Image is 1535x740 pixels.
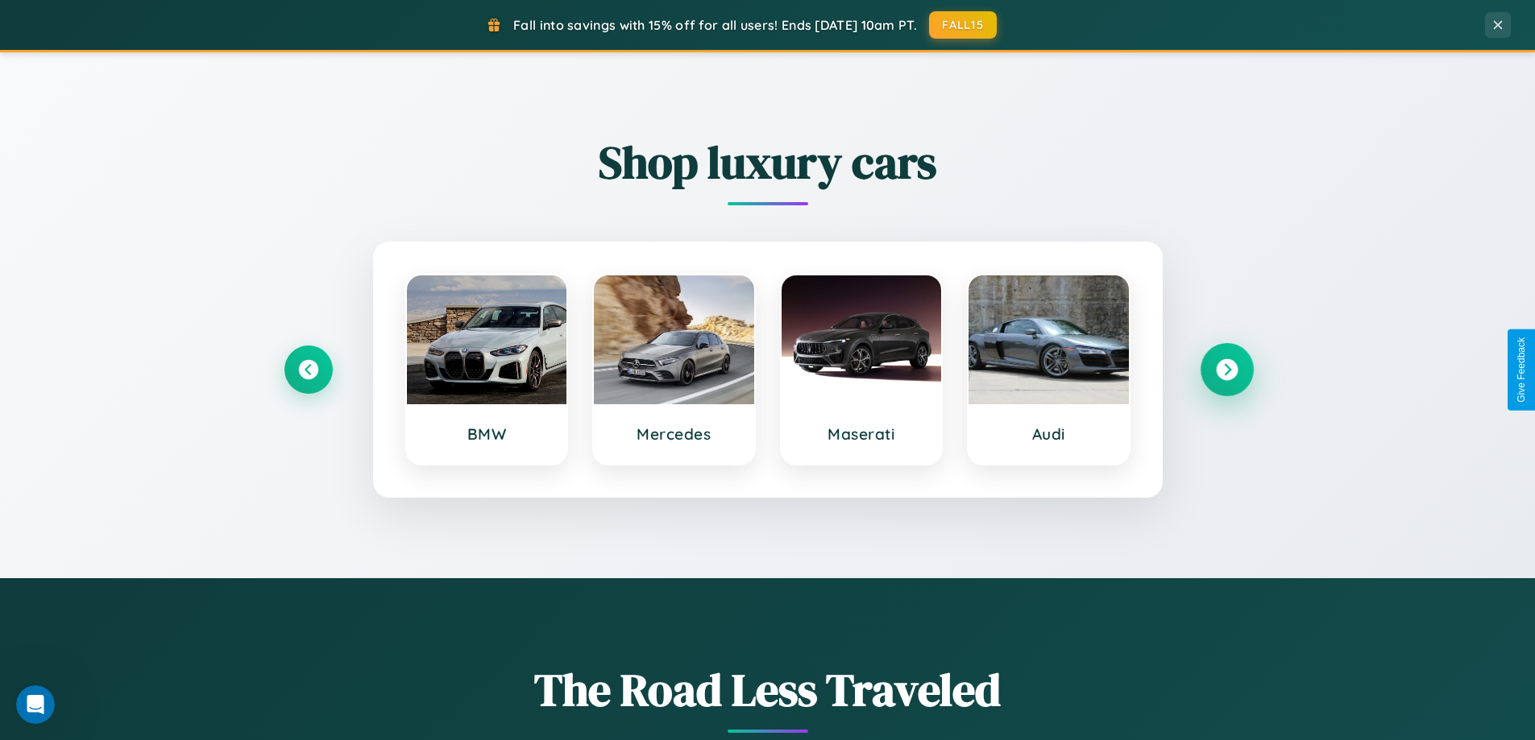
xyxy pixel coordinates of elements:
[610,424,738,444] h3: Mercedes
[1516,337,1527,403] div: Give Feedback
[16,685,55,724] iframe: Intercom live chat
[513,17,917,33] span: Fall into savings with 15% off for all users! Ends [DATE] 10am PT.
[929,11,997,39] button: FALL15
[284,131,1251,193] h2: Shop luxury cars
[423,424,551,444] h3: BMW
[798,424,926,444] h3: Maserati
[284,659,1251,721] h1: The Road Less Traveled
[985,424,1113,444] h3: Audi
